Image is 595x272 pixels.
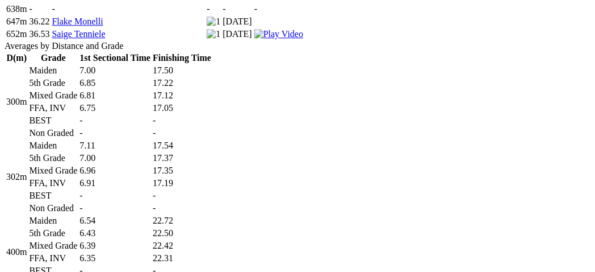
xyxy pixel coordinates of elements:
[206,3,221,15] td: -
[79,165,151,176] td: 6.96
[28,102,78,114] td: FFA, INV
[29,17,49,26] text: 36.22
[28,90,78,101] td: Mixed Grade
[79,253,151,264] td: 6.35
[79,190,151,201] td: -
[28,140,78,151] td: Maiden
[254,3,304,15] td: -
[6,140,27,214] td: 302m
[6,3,27,15] td: 638m
[28,153,78,164] td: 5th Grade
[152,77,212,89] td: 17.22
[79,153,151,164] td: 7.00
[152,102,212,114] td: 17.05
[152,140,212,151] td: 17.54
[207,29,220,39] img: 1
[152,90,212,101] td: 17.12
[28,77,78,89] td: 5th Grade
[152,153,212,164] td: 17.37
[28,190,78,201] td: BEST
[152,127,212,139] td: -
[152,228,212,239] td: 22.50
[5,41,590,51] div: Averages by Distance and Grade
[79,215,151,226] td: 6.54
[28,165,78,176] td: Mixed Grade
[79,140,151,151] td: 7.11
[52,29,105,39] a: Saige Tenniele
[29,29,49,39] text: 36.53
[79,203,151,214] td: -
[79,115,151,126] td: -
[152,203,212,214] td: -
[52,17,103,26] a: Flake Monelli
[254,29,303,39] img: Play Video
[152,115,212,126] td: -
[79,228,151,239] td: 6.43
[152,240,212,252] td: 22.42
[6,16,27,27] td: 647m
[28,65,78,76] td: Maiden
[28,203,78,214] td: Non Graded
[79,77,151,89] td: 6.85
[79,52,151,64] th: 1st Sectional Time
[79,90,151,101] td: 6.81
[152,215,212,226] td: 22.72
[152,165,212,176] td: 17.35
[28,3,50,15] td: -
[6,28,27,40] td: 652m
[28,215,78,226] td: Maiden
[254,29,303,39] a: View replay
[28,115,78,126] td: BEST
[152,253,212,264] td: 22.31
[28,253,78,264] td: FFA, INV
[6,65,27,139] td: 300m
[223,29,252,39] text: [DATE]
[222,3,253,15] td: -
[28,240,78,252] td: Mixed Grade
[28,52,78,64] th: Grade
[28,228,78,239] td: 5th Grade
[79,65,151,76] td: 7.00
[6,52,27,64] th: D(m)
[51,3,205,15] td: -
[223,17,252,26] text: [DATE]
[152,178,212,189] td: 17.19
[79,178,151,189] td: 6.91
[207,17,220,27] img: 1
[152,52,212,64] th: Finishing Time
[152,65,212,76] td: 17.50
[28,127,78,139] td: Non Graded
[79,102,151,114] td: 6.75
[28,178,78,189] td: FFA, INV
[152,190,212,201] td: -
[79,127,151,139] td: -
[79,240,151,252] td: 6.39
